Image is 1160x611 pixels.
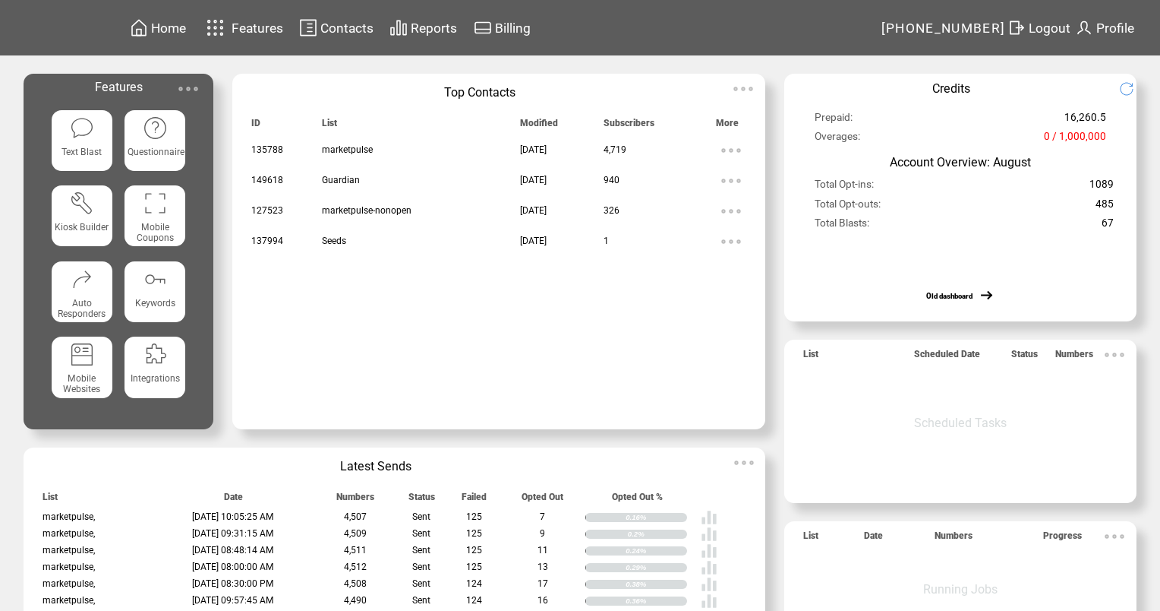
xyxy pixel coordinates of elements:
[344,545,367,556] span: 4,511
[1007,18,1026,37] img: exit.svg
[344,562,367,572] span: 4,512
[466,511,482,522] span: 125
[815,198,881,217] span: Total Opt-outs:
[932,81,970,96] span: Credits
[1089,178,1114,197] span: 1089
[43,578,95,589] span: marketpulse,
[411,21,457,36] span: Reports
[803,530,818,548] span: List
[716,135,746,166] img: ellypsis.svg
[143,342,168,367] img: integrations.svg
[322,175,360,185] span: Guardian
[1102,217,1114,236] span: 67
[58,298,106,319] span: Auto Responders
[344,578,367,589] span: 4,508
[387,16,459,40] a: Reports
[1099,340,1130,370] img: ellypsis.svg
[914,349,980,366] span: Scheduled Date
[389,18,408,37] img: chart.svg
[1043,530,1082,548] span: Progress
[537,562,548,572] span: 13
[70,267,95,292] img: auto-responders.svg
[729,448,759,478] img: ellypsis.svg
[125,261,185,324] a: Keywords
[297,16,376,40] a: Contacts
[520,205,547,216] span: [DATE]
[43,528,95,539] span: marketpulse,
[466,562,482,572] span: 125
[701,593,717,609] img: poll%20-%20white.svg
[412,595,430,606] span: Sent
[466,578,482,589] span: 124
[1073,16,1136,40] a: Profile
[251,236,283,246] span: 137994
[130,18,148,37] img: home.svg
[604,144,626,155] span: 4,719
[173,74,203,104] img: ellypsis.svg
[923,582,998,597] span: Running Jobs
[128,147,184,157] span: Questionnaire
[43,511,95,522] span: marketpulse,
[151,21,186,36] span: Home
[604,175,619,185] span: 940
[412,545,430,556] span: Sent
[344,595,367,606] span: 4,490
[1075,18,1093,37] img: profile.svg
[232,21,283,36] span: Features
[628,530,687,539] div: 0.2%
[128,16,188,40] a: Home
[192,562,274,572] span: [DATE] 08:00:00 AM
[701,526,717,543] img: poll%20-%20white.svg
[412,578,430,589] span: Sent
[522,492,563,509] span: Opted Out
[728,74,758,104] img: ellypsis.svg
[604,118,654,135] span: Subscribers
[251,144,283,155] span: 135788
[52,337,112,400] a: Mobile Websites
[803,349,818,366] span: List
[52,261,112,324] a: Auto Responders
[604,236,609,246] span: 1
[935,530,972,548] span: Numbers
[701,543,717,559] img: poll%20-%20white.svg
[815,178,874,197] span: Total Opt-ins:
[626,546,687,556] div: 0.24%
[701,576,717,593] img: poll%20-%20white.svg
[540,528,545,539] span: 9
[926,292,972,300] a: Old dashboard
[612,492,663,509] span: Opted Out %
[192,595,274,606] span: [DATE] 09:57:45 AM
[815,111,853,130] span: Prepaid:
[890,155,1031,169] span: Account Overview: August
[340,459,411,473] span: Latest Sends
[251,205,283,216] span: 127523
[1011,349,1038,366] span: Status
[474,18,492,37] img: creidtcard.svg
[224,492,243,509] span: Date
[1055,349,1093,366] span: Numbers
[1095,198,1114,217] span: 485
[192,528,274,539] span: [DATE] 09:31:15 AM
[135,298,175,309] span: Keywords
[408,492,435,509] span: Status
[336,492,374,509] span: Numbers
[251,175,283,185] span: 149618
[626,597,687,606] div: 0.36%
[125,337,185,400] a: Integrations
[125,185,185,249] a: Mobile Coupons
[412,562,430,572] span: Sent
[43,545,95,556] span: marketpulse,
[520,144,547,155] span: [DATE]
[200,13,285,43] a: Features
[495,21,531,36] span: Billing
[55,222,109,233] span: Kiosk Builder
[881,21,1006,36] span: [PHONE_NUMBER]
[70,191,95,216] img: tool%201.svg
[604,205,619,216] span: 326
[520,175,547,185] span: [DATE]
[95,80,143,94] span: Features
[462,492,487,509] span: Failed
[537,545,548,556] span: 11
[537,595,548,606] span: 16
[701,509,717,526] img: poll%20-%20white.svg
